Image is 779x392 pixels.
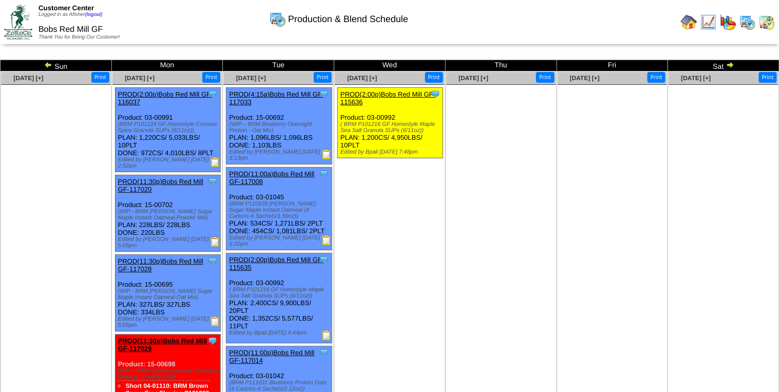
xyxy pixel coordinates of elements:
a: [DATE] [+] [347,74,377,82]
div: Product: 03-00992 PLAN: 2,400CS / 9,900LBS / 20PLT DONE: 1,352CS / 5,577LBS / 11PLT [226,253,332,343]
a: [DATE] [+] [681,74,711,82]
a: [DATE] [+] [236,74,266,82]
button: Print [314,72,332,83]
td: Mon [111,60,223,71]
img: Tooltip [319,254,329,265]
img: calendarprod.gif [269,11,286,27]
img: Production Report [210,236,220,247]
div: Edited by Bpali [DATE] 7:48pm [340,149,442,155]
div: Edited by [PERSON_NAME] [DATE] 3:22pm [229,235,331,247]
a: PROD(4:15a)Bobs Red Mill GF-117033 [229,90,324,106]
a: [DATE] [+] [13,74,43,82]
div: (BRM P110939 [PERSON_NAME] Sugar Maple Instant Oatmeal (4 Cartons-6 Sachets/1.59oz)) [229,201,331,219]
div: ( BRM P101216 GF Homestyle Maple Sea Salt Granola SUPs (6/11oz)) [229,287,331,299]
div: (BRM P101224 GF Homestyle Coconut Spice Granola SUPs (6/11oz)) [118,121,220,134]
a: PROD(2:00p)Bobs Red Mill GF-116037 [118,90,213,106]
div: Edited by [PERSON_NAME] [DATE] 5:05pm [118,236,220,249]
div: Edited by [PERSON_NAME] [DATE] 5:05pm [118,316,220,328]
td: Sun [1,60,112,71]
img: line_graph.gif [700,14,716,30]
div: (WIP - BRM [PERSON_NAME] Sugar Maple Instant Oatmeal-Oat Mix) [118,288,220,301]
img: Tooltip [207,256,218,266]
div: (WIP - BRM [PERSON_NAME] Sugar Maple Instant Oatmeal-Powder Mix) [118,209,220,221]
img: calendarinout.gif [758,14,775,30]
img: Production Report [321,149,332,159]
div: (WIP – BRM Blueberry Overnight Protein - Oat Mix) [229,121,331,134]
a: PROD(2:00p)Bobs Red Mill GF-115636 [340,90,435,106]
a: PROD(11:00p)Bobs Red Mill GF-117014 [229,349,314,364]
div: Product: 03-01045 PLAN: 534CS / 1,271LBS / 2PLT DONE: 454CS / 1,081LBS / 2PLT [226,167,332,250]
img: Tooltip [207,89,218,99]
td: Sat [668,60,779,71]
button: Print [536,72,554,83]
img: Tooltip [319,347,329,358]
img: Tooltip [319,89,329,99]
img: graph.gif [719,14,736,30]
img: arrowright.gif [726,61,734,69]
span: Customer Center [38,4,94,12]
a: PROD(2:00p)Bobs Red Mill GF-115635 [229,256,324,271]
img: Tooltip [207,335,218,346]
div: Edited by [PERSON_NAME] [DATE] 2:52pm [118,157,220,169]
img: arrowleft.gif [44,61,52,69]
div: Product: 15-00695 PLAN: 327LBS / 327LBS DONE: 334LBS [115,255,220,331]
td: Tue [223,60,334,71]
div: (BRM P111031 Blueberry Protein Oats (4 Cartons-4 Sachets/2.12oz)) [229,380,331,392]
div: (WIP – BRM Vanilla Almond Overnight Protein - Powder Mix) [118,368,220,380]
img: calendarprod.gif [739,14,755,30]
a: PROD(11:30p)Bobs Red Mill GF-117029 [118,337,207,352]
span: Logged in as Afisher [38,12,103,17]
span: Bobs Red Mill GF [38,25,103,34]
button: Print [758,72,776,83]
img: Tooltip [319,169,329,179]
div: Product: 15-00692 PLAN: 1,096LBS / 1,096LBS DONE: 1,103LBS [226,88,332,164]
td: Fri [556,60,668,71]
td: Wed [334,60,445,71]
div: Product: 15-00702 PLAN: 228LBS / 228LBS DONE: 220LBS [115,175,220,252]
button: Print [202,72,220,83]
img: Production Report [210,316,220,326]
a: PROD(11:30p)Bobs Red Mill GF-117028 [118,257,203,273]
span: Production & Blend Schedule [288,14,408,25]
img: home.gif [680,14,697,30]
button: Print [647,72,665,83]
img: ZoRoCo_Logo(Green%26Foil)%20jpg.webp [4,5,32,39]
a: PROD(11:00a)Bobs Red Mill GF-117008 [229,170,314,185]
a: (logout) [85,12,103,17]
div: Edited by [PERSON_NAME] [DATE] 3:13pm [229,149,331,161]
span: Thank You for Being Our Customer! [38,34,120,40]
img: Tooltip [207,176,218,186]
button: Print [425,72,443,83]
div: ( BRM P101216 GF Homestyle Maple Sea Salt Granola SUPs (6/11oz)) [340,121,442,134]
td: Thu [445,60,556,71]
img: Tooltip [430,89,440,99]
div: Product: 03-00991 PLAN: 1,220CS / 5,033LBS / 10PLT DONE: 972CS / 4,010LBS / 8PLT [115,88,220,172]
button: Print [91,72,109,83]
div: Edited by Bpali [DATE] 4:44pm [229,330,331,336]
a: [DATE] [+] [125,74,154,82]
div: Product: 03-00992 PLAN: 1,200CS / 4,950LBS / 10PLT [338,88,443,158]
a: PROD(11:30p)Bobs Red Mill GF-117020 [118,178,203,193]
img: Production Report [210,157,220,167]
a: [DATE] [+] [570,74,599,82]
img: Production Report [321,330,332,340]
img: Production Report [321,235,332,245]
a: [DATE] [+] [458,74,488,82]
